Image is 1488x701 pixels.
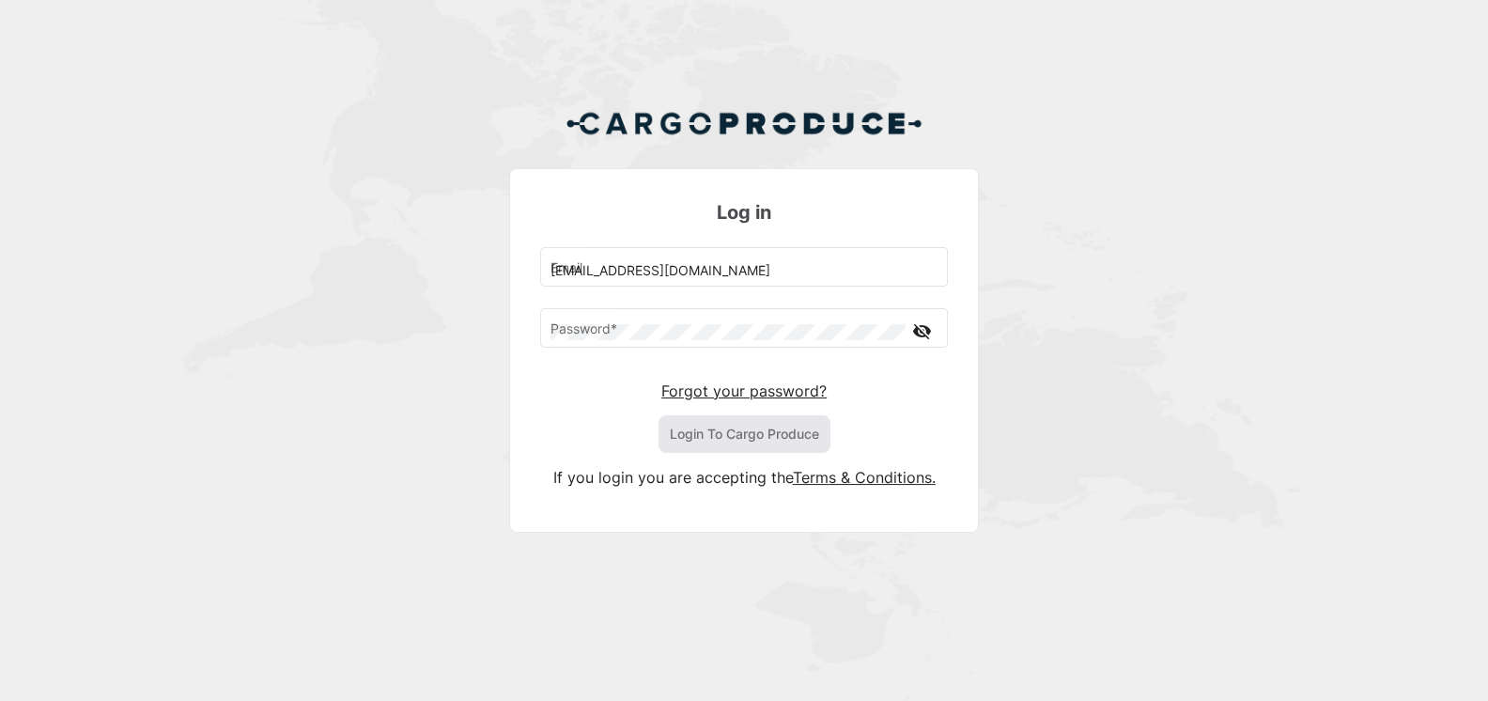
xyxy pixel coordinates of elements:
[553,468,793,487] span: If you login you are accepting the
[540,199,948,226] h3: Log in
[793,468,936,487] a: Terms & Conditions.
[566,101,922,146] img: Cargo Produce Logo
[661,382,827,400] a: Forgot your password?
[910,319,933,343] mat-icon: visibility_off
